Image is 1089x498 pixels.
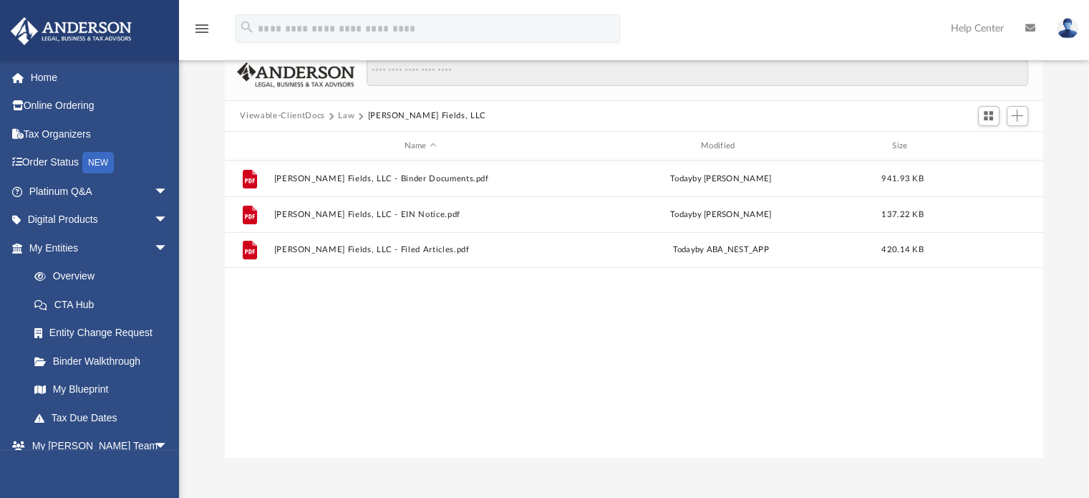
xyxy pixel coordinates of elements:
[240,110,324,123] button: Viewable-ClientDocs
[10,120,190,148] a: Tax Organizers
[225,161,1044,457] div: grid
[274,246,567,255] button: [PERSON_NAME] Fields, LLC - Filed Articles.pdf
[10,148,190,178] a: Order StatusNEW
[154,432,183,461] span: arrow_drop_down
[881,246,923,254] span: 420.14 KB
[881,175,923,183] span: 941.93 KB
[154,177,183,206] span: arrow_drop_down
[937,140,1037,153] div: id
[20,403,190,432] a: Tax Due Dates
[338,110,354,123] button: Law
[573,140,868,153] div: Modified
[154,234,183,263] span: arrow_drop_down
[274,210,567,219] button: [PERSON_NAME] Fields, LLC - EIN Notice.pdf
[20,290,190,319] a: CTA Hub
[273,140,567,153] div: Name
[573,173,867,186] div: by [PERSON_NAME]
[20,347,190,375] a: Binder Walkthrough
[1057,18,1078,39] img: User Pic
[10,432,183,461] a: My [PERSON_NAME] Teamarrow_drop_down
[978,106,1000,126] button: Switch to Grid View
[669,211,692,219] span: today
[669,175,692,183] span: today
[573,209,867,221] div: by [PERSON_NAME]
[20,375,183,404] a: My Blueprint
[10,92,190,120] a: Online Ordering
[10,177,190,206] a: Platinum Q&Aarrow_drop_down
[239,19,255,35] i: search
[672,246,694,254] span: today
[193,27,210,37] a: menu
[367,59,1027,86] input: Search files and folders
[20,319,190,348] a: Entity Change Request
[193,20,210,37] i: menu
[82,152,114,173] div: NEW
[573,244,867,257] div: by ABA_NEST_APP
[6,17,136,45] img: Anderson Advisors Platinum Portal
[873,140,931,153] div: Size
[881,211,923,219] span: 137.22 KB
[231,140,266,153] div: id
[10,234,190,262] a: My Entitiesarrow_drop_down
[10,63,190,92] a: Home
[274,174,567,183] button: [PERSON_NAME] Fields, LLC - Binder Documents.pdf
[20,262,190,291] a: Overview
[154,206,183,235] span: arrow_drop_down
[367,110,485,123] button: [PERSON_NAME] Fields, LLC
[1007,106,1028,126] button: Add
[10,206,190,234] a: Digital Productsarrow_drop_down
